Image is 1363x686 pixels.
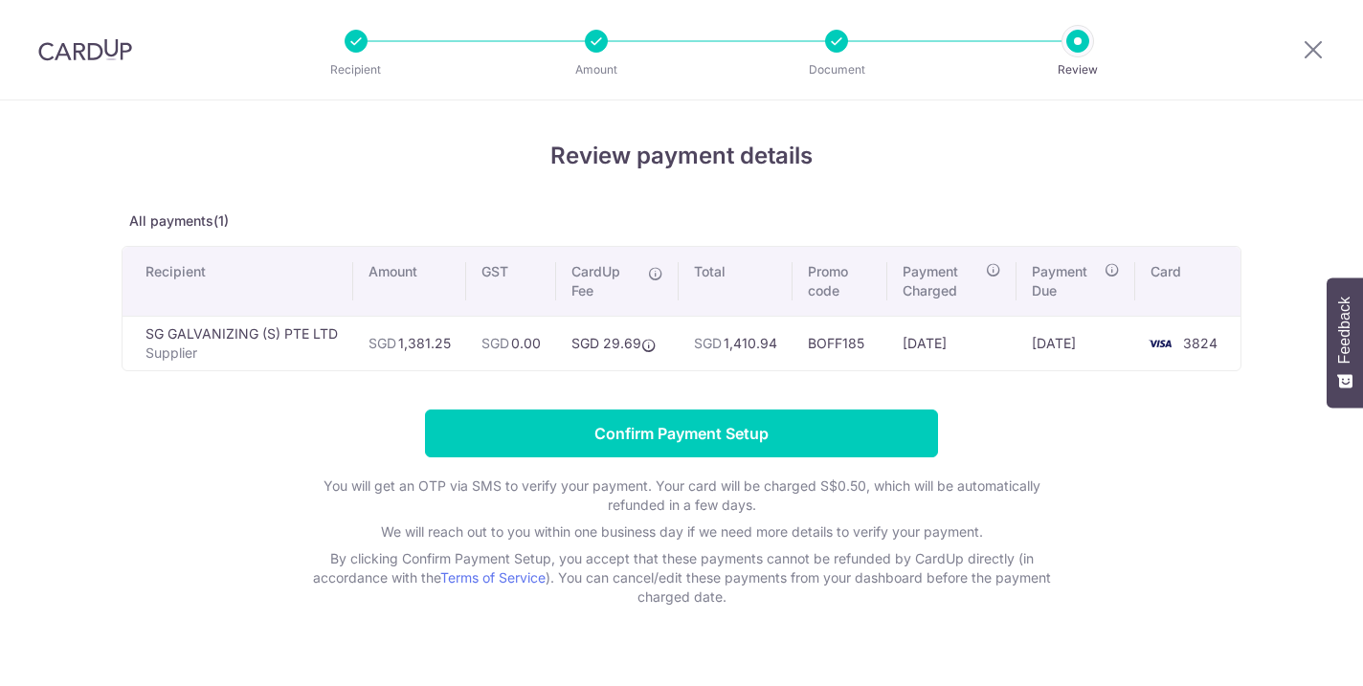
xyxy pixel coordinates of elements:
span: SGD [481,335,509,351]
p: All payments(1) [122,211,1241,231]
p: Supplier [145,343,338,363]
span: SGD [694,335,722,351]
span: 3824 [1183,335,1218,351]
img: <span class="translation_missing" title="translation missing: en.account_steps.new_confirm_form.b... [1141,332,1179,355]
td: SG GALVANIZING (S) PTE LTD [123,316,353,370]
th: Amount [353,247,466,316]
h4: Review payment details [122,139,1241,173]
td: [DATE] [1017,316,1135,370]
td: 1,381.25 [353,316,466,370]
p: Review [1007,60,1149,79]
p: Amount [525,60,667,79]
th: Card [1135,247,1240,316]
td: BOFF185 [793,316,887,370]
td: 1,410.94 [679,316,793,370]
p: By clicking Confirm Payment Setup, you accept that these payments cannot be refunded by CardUp di... [299,549,1064,607]
a: Terms of Service [440,569,546,586]
input: Confirm Payment Setup [425,409,938,457]
img: CardUp [38,38,132,61]
button: Feedback - Show survey [1327,277,1363,408]
td: 0.00 [466,316,556,370]
td: SGD 29.69 [556,316,679,370]
th: Recipient [123,247,353,316]
span: Feedback [1336,297,1353,364]
span: Payment Charged [903,262,981,300]
span: SGD [369,335,396,351]
th: Promo code [793,247,887,316]
td: [DATE] [887,316,1017,370]
p: Recipient [285,60,427,79]
p: We will reach out to you within one business day if we need more details to verify your payment. [299,522,1064,542]
p: Document [766,60,907,79]
p: You will get an OTP via SMS to verify your payment. Your card will be charged S$0.50, which will ... [299,476,1064,515]
th: Total [679,247,793,316]
span: CardUp Fee [571,262,638,300]
span: Payment Due [1032,262,1099,300]
th: GST [466,247,556,316]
